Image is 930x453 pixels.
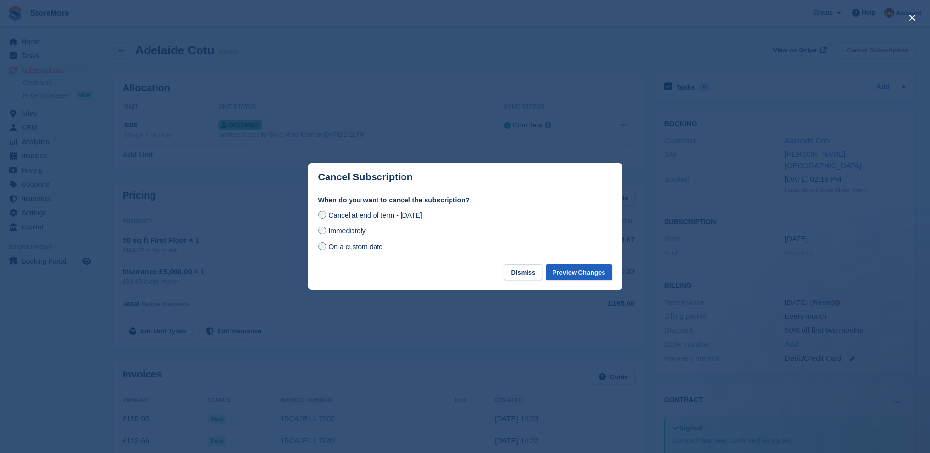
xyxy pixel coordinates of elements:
[318,211,326,219] input: Cancel at end of term - [DATE]
[318,195,612,205] label: When do you want to cancel the subscription?
[318,172,413,183] p: Cancel Subscription
[318,242,326,250] input: On a custom date
[328,243,383,251] span: On a custom date
[504,264,542,280] button: Dismiss
[318,226,326,234] input: Immediately
[905,10,920,25] button: close
[546,264,612,280] button: Preview Changes
[328,211,422,219] span: Cancel at end of term - [DATE]
[328,227,365,235] span: Immediately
